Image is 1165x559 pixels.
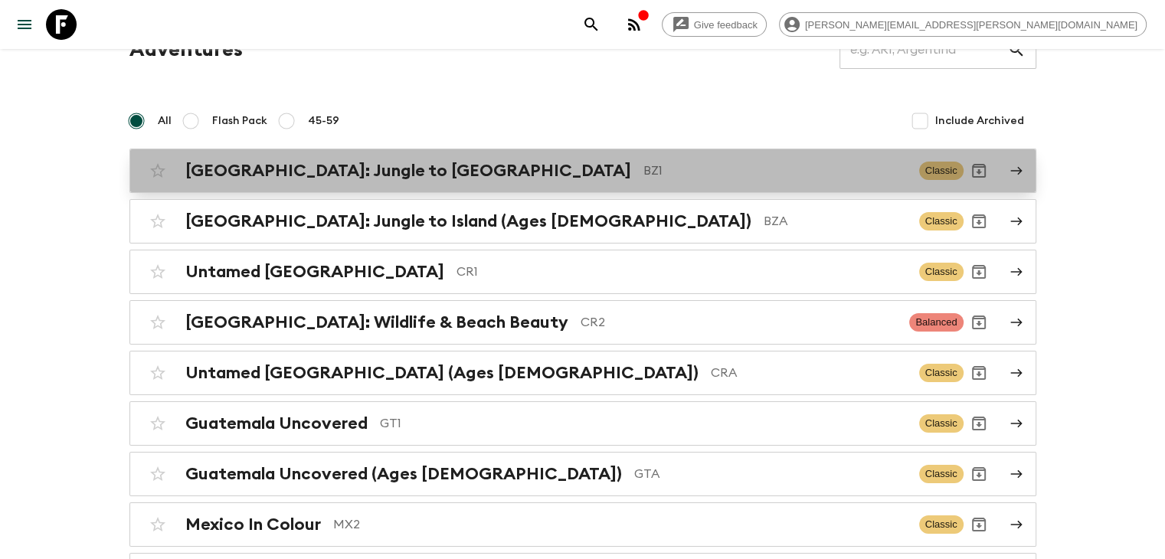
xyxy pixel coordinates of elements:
[964,358,994,388] button: Archive
[964,408,994,439] button: Archive
[129,351,1036,395] a: Untamed [GEOGRAPHIC_DATA] (Ages [DEMOGRAPHIC_DATA])CRAClassicArchive
[185,161,631,181] h2: [GEOGRAPHIC_DATA]: Jungle to [GEOGRAPHIC_DATA]
[129,452,1036,496] a: Guatemala Uncovered (Ages [DEMOGRAPHIC_DATA])GTAClassicArchive
[764,212,907,230] p: BZA
[686,19,766,31] span: Give feedback
[129,149,1036,193] a: [GEOGRAPHIC_DATA]: Jungle to [GEOGRAPHIC_DATA]BZ1ClassicArchive
[457,263,907,281] p: CR1
[919,212,964,230] span: Classic
[919,364,964,382] span: Classic
[919,414,964,433] span: Classic
[581,313,898,332] p: CR2
[129,199,1036,244] a: [GEOGRAPHIC_DATA]: Jungle to Island (Ages [DEMOGRAPHIC_DATA])BZAClassicArchive
[779,12,1147,37] div: [PERSON_NAME][EMAIL_ADDRESS][PERSON_NAME][DOMAIN_NAME]
[919,515,964,534] span: Classic
[797,19,1146,31] span: [PERSON_NAME][EMAIL_ADDRESS][PERSON_NAME][DOMAIN_NAME]
[9,9,40,40] button: menu
[643,162,907,180] p: BZ1
[185,515,321,534] h2: Mexico In Colour
[634,465,907,483] p: GTA
[185,464,622,484] h2: Guatemala Uncovered (Ages [DEMOGRAPHIC_DATA])
[333,515,907,534] p: MX2
[964,206,994,237] button: Archive
[129,502,1036,547] a: Mexico In ColourMX2ClassicArchive
[185,414,368,433] h2: Guatemala Uncovered
[129,300,1036,345] a: [GEOGRAPHIC_DATA]: Wildlife & Beach BeautyCR2BalancedArchive
[711,364,907,382] p: CRA
[964,509,994,540] button: Archive
[129,250,1036,294] a: Untamed [GEOGRAPHIC_DATA]CR1ClassicArchive
[576,9,607,40] button: search adventures
[839,28,1007,71] input: e.g. AR1, Argentina
[919,162,964,180] span: Classic
[185,262,444,282] h2: Untamed [GEOGRAPHIC_DATA]
[158,113,172,129] span: All
[380,414,907,433] p: GT1
[919,465,964,483] span: Classic
[129,34,243,65] h1: Adventures
[964,155,994,186] button: Archive
[964,459,994,489] button: Archive
[212,113,267,129] span: Flash Pack
[964,257,994,287] button: Archive
[662,12,767,37] a: Give feedback
[308,113,339,129] span: 45-59
[935,113,1024,129] span: Include Archived
[129,401,1036,446] a: Guatemala UncoveredGT1ClassicArchive
[964,307,994,338] button: Archive
[185,211,751,231] h2: [GEOGRAPHIC_DATA]: Jungle to Island (Ages [DEMOGRAPHIC_DATA])
[185,363,699,383] h2: Untamed [GEOGRAPHIC_DATA] (Ages [DEMOGRAPHIC_DATA])
[909,313,963,332] span: Balanced
[185,312,568,332] h2: [GEOGRAPHIC_DATA]: Wildlife & Beach Beauty
[919,263,964,281] span: Classic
